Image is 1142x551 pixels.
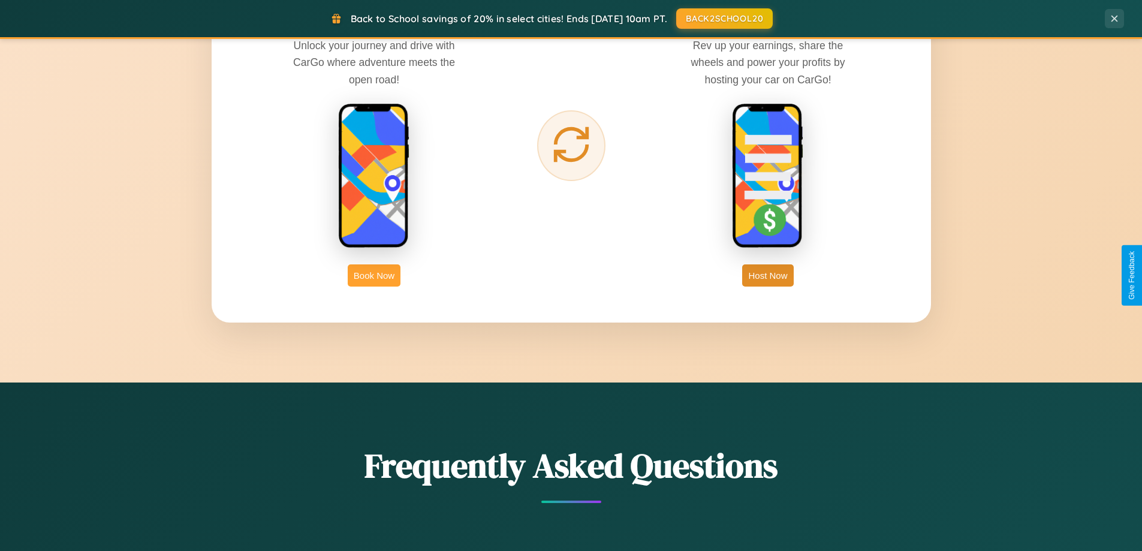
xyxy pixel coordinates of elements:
span: Back to School savings of 20% in select cities! Ends [DATE] 10am PT. [351,13,667,25]
button: Host Now [742,264,793,287]
button: BACK2SCHOOL20 [676,8,773,29]
p: Rev up your earnings, share the wheels and power your profits by hosting your car on CarGo! [678,37,858,88]
h2: Frequently Asked Questions [212,442,931,489]
p: Unlock your journey and drive with CarGo where adventure meets the open road! [284,37,464,88]
div: Give Feedback [1128,251,1136,300]
img: host phone [732,103,804,249]
img: rent phone [338,103,410,249]
button: Book Now [348,264,400,287]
